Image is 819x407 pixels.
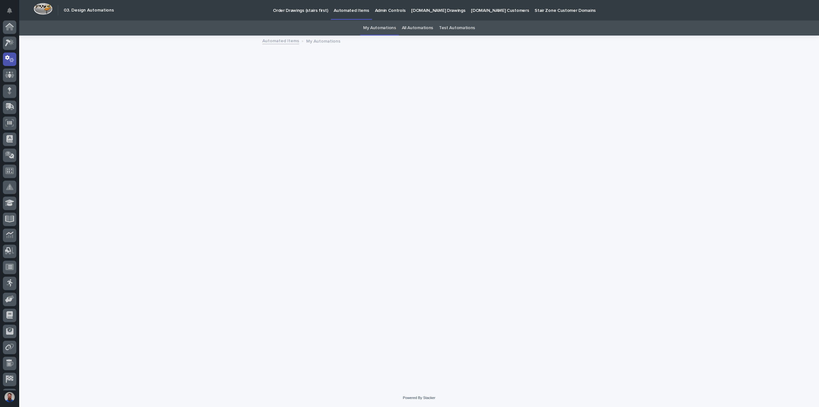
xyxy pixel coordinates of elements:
[64,8,114,13] h2: 03. Design Automations
[3,4,16,17] button: Notifications
[306,37,340,44] p: My Automations
[439,20,475,36] a: Test Automations
[3,390,16,404] button: users-avatar
[34,3,52,15] img: Workspace Logo
[8,8,16,18] div: Notifications
[402,20,433,36] a: All Automations
[403,396,435,400] a: Powered By Stacker
[363,20,396,36] a: My Automations
[262,37,299,44] a: Automated Items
